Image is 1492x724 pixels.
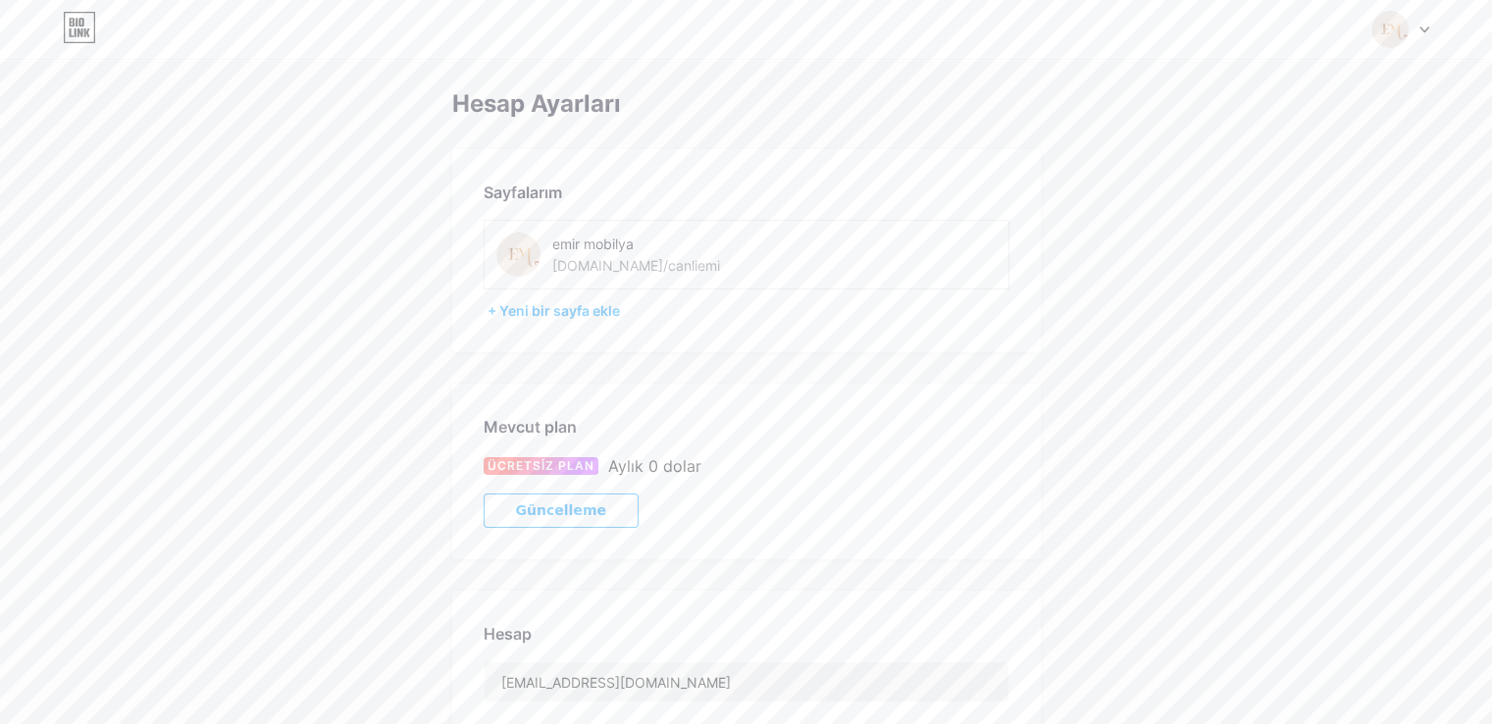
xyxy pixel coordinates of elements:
[516,502,606,518] font: Güncelleme
[485,662,1008,701] input: E-posta
[484,182,562,202] font: Sayfalarım
[452,89,621,118] font: Hesap Ayarları
[608,456,701,476] font: Aylık 0 dolar
[1371,11,1409,48] img: canliemi
[552,235,634,252] font: emir mobilya
[488,458,594,473] font: ÜCRETSİZ PLAN
[488,302,620,319] font: + Yeni bir sayfa ekle
[552,257,720,274] font: [DOMAIN_NAME]/canliemi
[484,417,577,437] font: Mevcut plan
[496,233,540,277] img: canliemi
[484,624,532,644] font: Hesap
[484,493,639,528] button: Güncelleme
